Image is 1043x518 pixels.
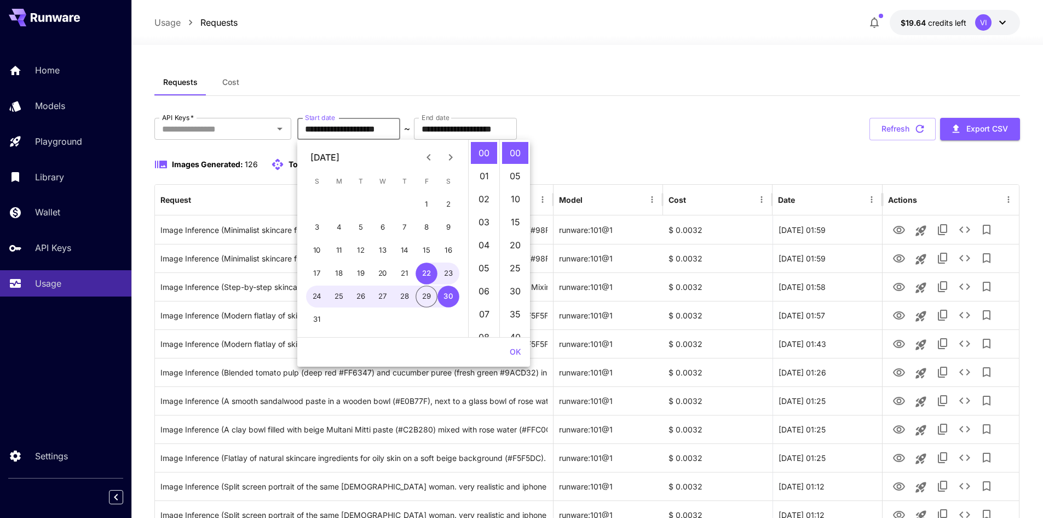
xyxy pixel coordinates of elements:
li: 4 hours [471,234,497,256]
button: Add to library [976,276,998,298]
button: View Image [888,475,910,497]
div: $ 0.0032 [663,386,773,415]
div: $ 0.0032 [663,329,773,358]
button: 3 [306,217,328,238]
button: Add to library [976,390,998,412]
div: Click to copy prompt [160,330,548,358]
button: Copy TaskUUID [932,247,954,269]
div: $ 0.0032 [663,215,773,244]
label: Start date [305,113,335,122]
div: Model [559,195,583,204]
button: See details [954,304,976,326]
li: 1 hours [471,165,497,187]
p: Playground [35,135,82,148]
button: 22 [416,263,437,284]
div: runware:101@1 [554,472,663,500]
span: Monday [329,170,349,192]
button: $19.64262VI [890,10,1020,35]
button: View Image [888,446,910,469]
button: Add to library [976,361,998,383]
li: 40 minutes [502,326,528,348]
span: 126 [245,160,258,169]
button: Menu [754,192,769,207]
div: $ 0.0032 [663,472,773,500]
button: Refresh [869,118,936,140]
div: Click to copy prompt [160,273,548,301]
li: 25 minutes [502,257,528,279]
button: Launch in playground [910,334,932,356]
div: runware:101@1 [554,358,663,386]
button: View Image [888,218,910,241]
li: 30 minutes [502,280,528,302]
button: 13 [372,240,394,261]
div: Cost [669,195,686,204]
div: $ 0.0032 [663,244,773,272]
span: Total API requests: [289,160,359,169]
button: See details [954,418,976,440]
p: Requests [200,16,238,29]
button: Menu [864,192,879,207]
div: 29 Aug, 2025 01:12 [773,472,882,500]
button: 25 [328,286,350,308]
button: Copy TaskUUID [932,276,954,298]
p: Library [35,170,64,184]
div: Click to copy prompt [160,301,548,329]
li: 7 hours [471,303,497,325]
li: 5 minutes [502,165,528,187]
li: 2 hours [471,188,497,210]
button: 7 [394,217,416,238]
div: 29 Aug, 2025 01:59 [773,215,882,244]
li: 6 hours [471,280,497,302]
button: 16 [437,240,459,261]
button: 17 [306,263,328,284]
button: 14 [394,240,416,261]
button: View Image [888,247,910,269]
button: Add to library [976,219,998,241]
div: Collapse sidebar [117,487,131,507]
div: Actions [888,195,917,204]
button: Add to library [976,304,998,326]
div: 29 Aug, 2025 01:58 [773,272,882,301]
button: Launch in playground [910,220,932,242]
span: Tuesday [351,170,371,192]
li: 5 hours [471,257,497,279]
button: 2 [437,193,459,215]
button: View Image [888,389,910,412]
div: 29 Aug, 2025 01:25 [773,415,882,443]
div: runware:101@1 [554,244,663,272]
button: Launch in playground [910,305,932,327]
div: runware:101@1 [554,415,663,443]
ul: Select hours [469,140,499,337]
button: View Image [888,304,910,326]
button: View Image [888,418,910,440]
div: runware:101@1 [554,215,663,244]
div: Date [778,195,795,204]
p: Usage [35,277,61,290]
div: 29 Aug, 2025 01:25 [773,386,882,415]
button: 23 [437,263,459,284]
button: Collapse sidebar [109,490,123,504]
button: See details [954,361,976,383]
button: 10 [306,240,328,261]
div: $ 0.0032 [663,443,773,472]
div: Click to copy prompt [160,415,548,443]
span: credits left [928,18,966,27]
button: 9 [437,217,459,238]
button: Launch in playground [910,248,932,270]
div: $ 0.0032 [663,358,773,386]
div: [DATE] [310,151,339,164]
span: Saturday [439,170,458,192]
button: 19 [350,263,372,284]
button: 26 [350,286,372,308]
button: See details [954,447,976,469]
button: Export CSV [940,118,1020,140]
button: Add to library [976,418,998,440]
button: Launch in playground [910,476,932,498]
button: 21 [394,263,416,284]
button: Copy TaskUUID [932,475,954,497]
p: Models [35,99,65,112]
button: See details [954,276,976,298]
a: Usage [154,16,181,29]
button: Menu [644,192,660,207]
li: 10 minutes [502,188,528,210]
